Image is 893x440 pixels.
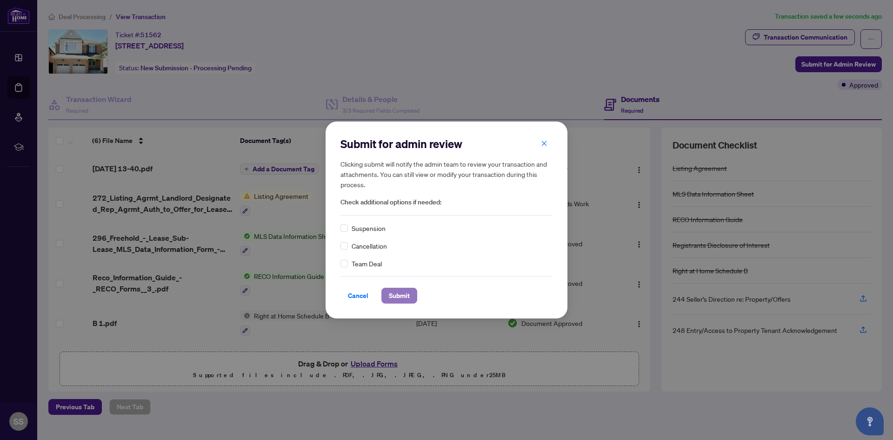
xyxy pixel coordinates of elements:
span: Check additional options if needed: [340,197,553,208]
span: Submit [389,288,410,303]
button: Submit [381,288,417,304]
span: Cancellation [352,241,387,251]
h5: Clicking submit will notify the admin team to review your transaction and attachments. You can st... [340,159,553,190]
span: Suspension [352,223,386,233]
button: Open asap [856,407,884,435]
span: close [541,140,547,147]
button: Cancel [340,288,376,304]
h2: Submit for admin review [340,136,553,151]
span: Team Deal [352,258,382,269]
span: Cancel [348,288,368,303]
